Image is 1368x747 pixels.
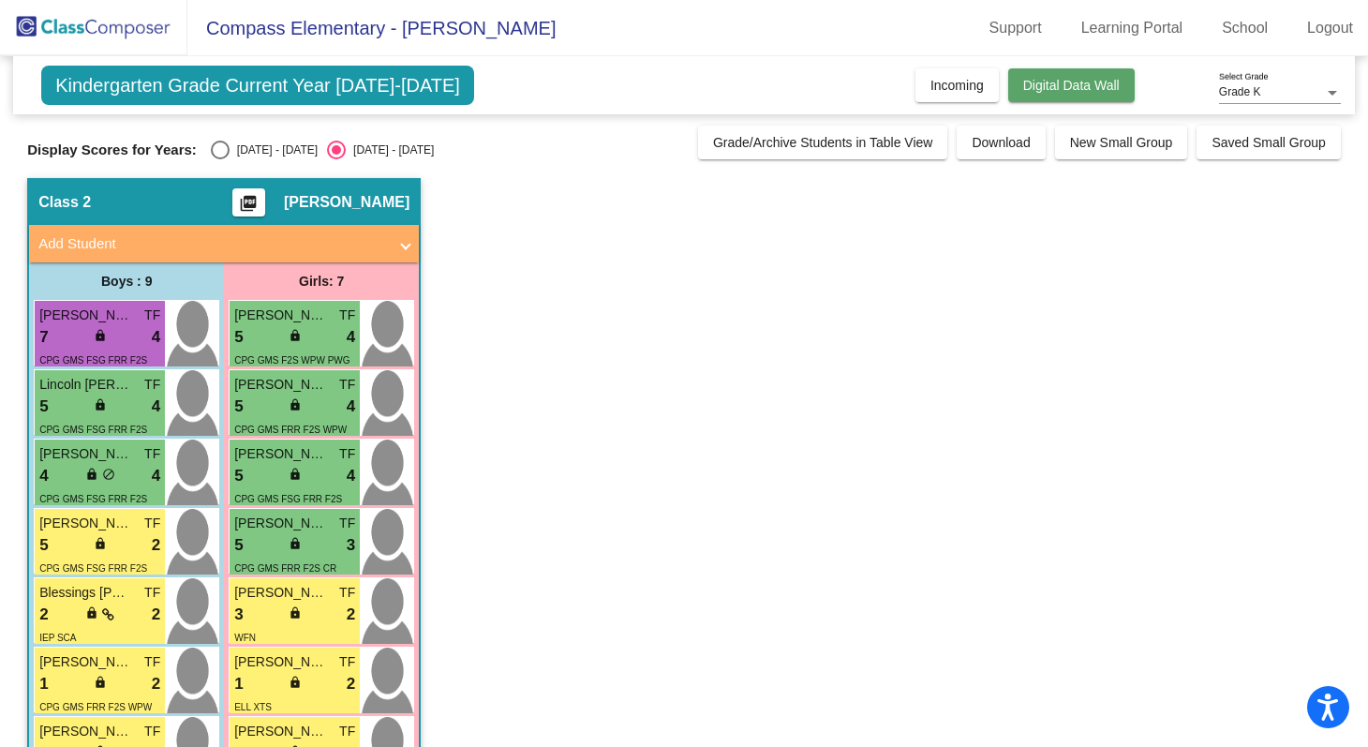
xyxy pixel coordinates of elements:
span: TF [144,514,160,533]
span: TF [144,583,160,603]
mat-radio-group: Select an option [211,141,434,159]
span: TF [339,444,355,464]
span: lock [94,676,107,689]
span: 4 [347,395,355,419]
mat-icon: picture_as_pdf [237,194,260,220]
button: Grade/Archive Students in Table View [698,126,948,159]
span: Incoming [930,78,984,93]
span: lock [289,468,302,481]
span: Saved Small Group [1212,135,1325,150]
span: [PERSON_NAME] [39,306,133,325]
span: CPG GMS FRR F2S WPW PWG I10 HFW PS ENW CRL SE CLS TAS WFN SBR [234,425,354,474]
span: 5 [234,395,243,419]
span: TF [144,722,160,741]
a: Support [974,13,1057,43]
span: Lincoln [PERSON_NAME] [39,375,133,395]
span: New Small Group [1070,135,1173,150]
mat-expansion-panel-header: Add Student [29,225,419,262]
div: [DATE] - [DATE] [230,142,318,158]
span: lock [94,537,107,550]
div: Girls: 7 [224,262,419,300]
span: lock [85,468,98,481]
span: 4 [39,464,48,488]
span: [PERSON_NAME] [234,514,328,533]
span: 2 [152,603,160,627]
span: Grade/Archive Students in Table View [713,135,933,150]
span: Digital Data Wall [1023,78,1120,93]
span: Display Scores for Years: [27,142,197,158]
span: 2 [347,672,355,696]
span: [PERSON_NAME] [39,444,133,464]
span: lock [94,329,107,342]
span: CPG GMS FRR F2S CR C20 I10 HFW PS ENW CRL SE [234,563,351,613]
span: ELL XTS [234,702,272,712]
span: Download [972,135,1030,150]
span: TF [339,375,355,395]
button: Print Students Details [232,188,265,217]
span: 4 [152,325,160,350]
span: [PERSON_NAME] [39,722,133,741]
span: Grade K [1219,85,1261,98]
span: 5 [39,533,48,558]
span: CPG GMS FSG FRR F2S WPW C20 PWG I10 HFW ENW SE WFN SBR [234,494,343,544]
span: [PERSON_NAME] [284,193,409,212]
span: TF [339,652,355,672]
span: [PERSON_NAME] [234,444,328,464]
span: TF [144,306,160,325]
span: 7 [39,325,48,350]
span: [PERSON_NAME] [39,514,133,533]
span: 5 [234,464,243,488]
span: 1 [234,672,243,696]
span: lock [289,398,302,411]
button: Download [957,126,1045,159]
span: [PERSON_NAME] [39,652,133,672]
span: TF [339,722,355,741]
button: Saved Small Group [1197,126,1340,159]
div: [DATE] - [DATE] [346,142,434,158]
span: TF [339,583,355,603]
span: TF [144,375,160,395]
span: lock [94,398,107,411]
a: Learning Portal [1066,13,1198,43]
span: CPG GMS FSG FRR F2S CR PWG I10 HFW ENW CRL SE CLS TAS WFN [39,563,147,613]
span: lock [289,676,302,689]
span: Compass Elementary - [PERSON_NAME] [187,13,556,43]
span: 4 [347,325,355,350]
span: 2 [347,603,355,627]
span: [PERSON_NAME] [234,652,328,672]
span: 2 [152,672,160,696]
span: 5 [234,325,243,350]
span: 4 [152,464,160,488]
span: TF [144,444,160,464]
span: WFN [234,633,256,643]
span: [PERSON_NAME] [234,306,328,325]
span: 2 [39,603,48,627]
span: Kindergarten Grade Current Year [DATE]-[DATE] [41,66,474,105]
a: School [1207,13,1283,43]
span: 5 [39,395,48,419]
span: 3 [347,533,355,558]
span: TF [339,514,355,533]
span: TF [339,306,355,325]
div: Boys : 9 [29,262,224,300]
span: CPG GMS F2S WPW PWG I10 HFW PS ENW CRL SE CLS TAS WFN SBR [234,355,349,405]
mat-panel-title: Add Student [38,233,387,255]
button: Digital Data Wall [1008,68,1135,102]
span: CPG GMS FSG FRR F2S WPW PWG I10 HFW PS ENW WFN [39,494,147,544]
span: IEP SCA [39,633,76,643]
span: do_not_disturb_alt [102,468,115,481]
span: [PERSON_NAME] [234,375,328,395]
span: 2 [152,533,160,558]
span: lock [289,537,302,550]
span: 4 [347,464,355,488]
span: Class 2 [38,193,91,212]
span: CPG GMS FSG FRR F2S WPW PWG I10 HFW PS ENW CRL SE [39,425,147,474]
span: Blessings [PERSON_NAME] [39,583,133,603]
span: TF [144,652,160,672]
span: [PERSON_NAME] [234,722,328,741]
span: [PERSON_NAME] [234,583,328,603]
span: 5 [234,533,243,558]
span: 3 [234,603,243,627]
a: Logout [1292,13,1368,43]
span: 4 [152,395,160,419]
